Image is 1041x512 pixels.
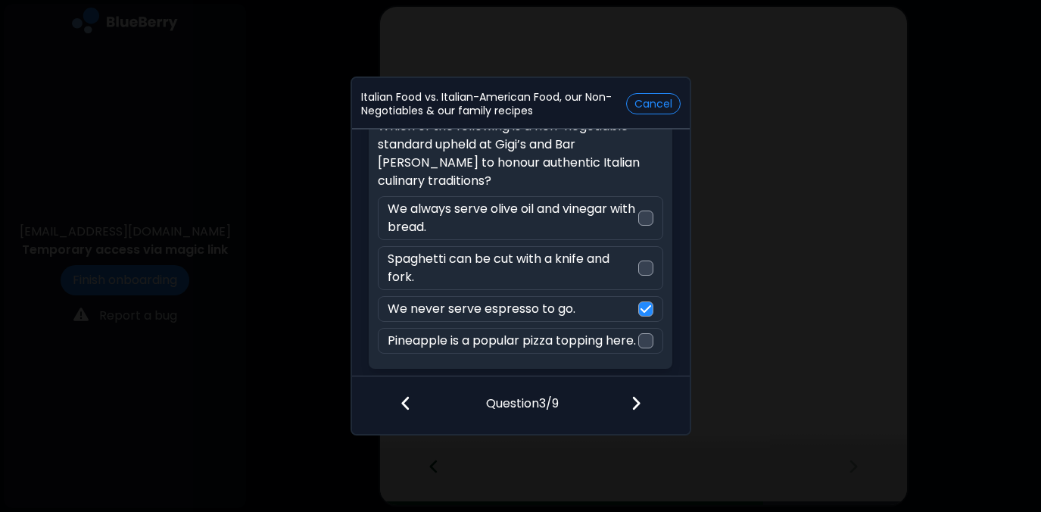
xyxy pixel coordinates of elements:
[486,376,559,413] p: Question 3 / 9
[626,93,681,114] button: Cancel
[640,303,651,315] img: check
[631,395,641,411] img: file icon
[401,395,411,411] img: file icon
[388,250,638,286] p: Spaghetti can be cut with a knife and fork.
[388,200,638,236] p: We always serve olive oil and vinegar with bread.
[388,300,575,318] p: We never serve espresso to go.
[378,117,663,190] p: Which of the following is a non-negotiable standard upheld at Gigi’s and Bar [PERSON_NAME] to hon...
[388,332,636,350] p: Pineapple is a popular pizza topping here.
[361,90,626,117] p: Italian Food vs. Italian-American Food, our Non-Negotiables & our family recipes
